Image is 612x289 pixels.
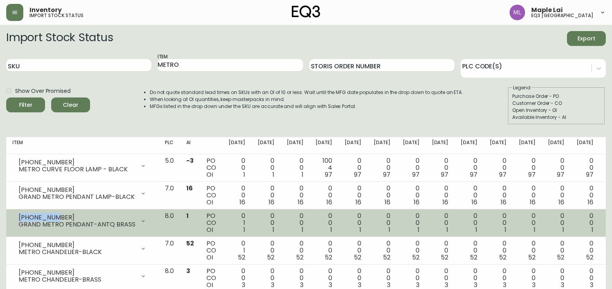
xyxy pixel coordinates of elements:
[519,212,536,233] div: 0 0
[557,170,564,179] span: 97
[281,137,310,154] th: [DATE]
[309,137,338,154] th: [DATE]
[388,225,390,234] span: 1
[272,225,274,234] span: 1
[454,137,484,154] th: [DATE]
[577,240,593,261] div: 0 0
[12,185,153,202] div: [PHONE_NUMBER]GRAND METRO PENDANT LAMP-BLACK
[403,212,420,233] div: 0 0
[150,96,463,103] li: When looking at OI quantities, keep masterpacks in mind.
[316,157,332,178] div: 100 4
[534,225,536,234] span: 1
[19,159,135,166] div: [PHONE_NUMBER]
[441,253,448,262] span: 52
[150,103,463,110] li: MFGs listed in the drop down under the SKU are accurate and will align with Sales Portal.
[287,212,303,233] div: 0 0
[258,185,274,206] div: 0 0
[542,137,571,154] th: [DATE]
[354,170,361,179] span: 97
[432,240,449,261] div: 0 0
[29,7,62,13] span: Inventory
[577,212,593,233] div: 0 0
[206,225,213,234] span: OI
[316,212,332,233] div: 0 0
[403,240,420,261] div: 0 0
[461,212,477,233] div: 0 0
[548,212,565,233] div: 0 0
[269,198,274,207] span: 16
[19,242,135,249] div: [PHONE_NUMBER]
[296,253,303,262] span: 52
[385,198,390,207] span: 16
[441,170,448,179] span: 97
[316,185,332,206] div: 0 0
[577,185,593,206] div: 0 0
[258,212,274,233] div: 0 0
[206,212,216,233] div: PO CO
[499,170,506,179] span: 97
[355,198,361,207] span: 16
[6,31,113,46] h2: Import Stock Status
[586,253,593,262] span: 52
[12,157,153,174] div: [PHONE_NUMBER]METRO CURVE FLOOR LAMP - BLACK
[206,253,213,262] span: OI
[159,237,180,265] td: 7.0
[490,240,506,261] div: 0 0
[512,84,531,91] legend: Legend
[159,209,180,237] td: 8.0
[530,198,536,207] span: 16
[15,87,71,95] span: Show Over Promised
[484,137,513,154] th: [DATE]
[513,137,542,154] th: [DATE]
[368,137,397,154] th: [DATE]
[512,114,601,121] div: Available Inventory - AI
[325,253,332,262] span: 52
[258,268,274,289] div: 0 0
[345,157,361,178] div: 0 0
[186,184,193,193] span: 16
[414,198,420,207] span: 16
[490,185,506,206] div: 0 0
[272,170,274,179] span: 1
[432,185,449,206] div: 0 0
[562,225,564,234] span: 1
[51,97,90,112] button: Clear
[238,253,245,262] span: 52
[573,34,600,44] span: Export
[412,170,420,179] span: 97
[512,107,601,114] div: Open Inventory - OI
[461,268,477,289] div: 0 0
[475,225,477,234] span: 1
[359,225,361,234] span: 1
[12,212,153,230] div: [PHONE_NUMBER]GRAND METRO PENDANT-ANTQ BRASS
[186,266,190,275] span: 3
[470,253,477,262] span: 52
[432,157,449,178] div: 0 0
[186,211,189,220] span: 1
[251,137,281,154] th: [DATE]
[403,268,420,289] div: 0 0
[432,212,449,233] div: 0 0
[374,268,390,289] div: 0 0
[528,253,536,262] span: 52
[586,170,593,179] span: 97
[403,185,420,206] div: 0 0
[557,253,564,262] span: 52
[57,100,84,110] span: Clear
[531,7,563,13] span: Maple Lai
[302,170,303,179] span: 1
[501,198,506,207] span: 16
[150,89,463,96] li: Do not quote standard lead times on SKUs with an OI of 10 or less. Wait until the MFG date popula...
[229,268,245,289] div: 0 0
[229,240,245,261] div: 0 1
[186,156,194,165] span: -3
[374,240,390,261] div: 0 0
[222,137,251,154] th: [DATE]
[239,198,245,207] span: 16
[330,225,332,234] span: 1
[461,240,477,261] div: 0 0
[186,239,194,248] span: 52
[206,185,216,206] div: PO CO
[298,198,303,207] span: 16
[206,240,216,261] div: PO CO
